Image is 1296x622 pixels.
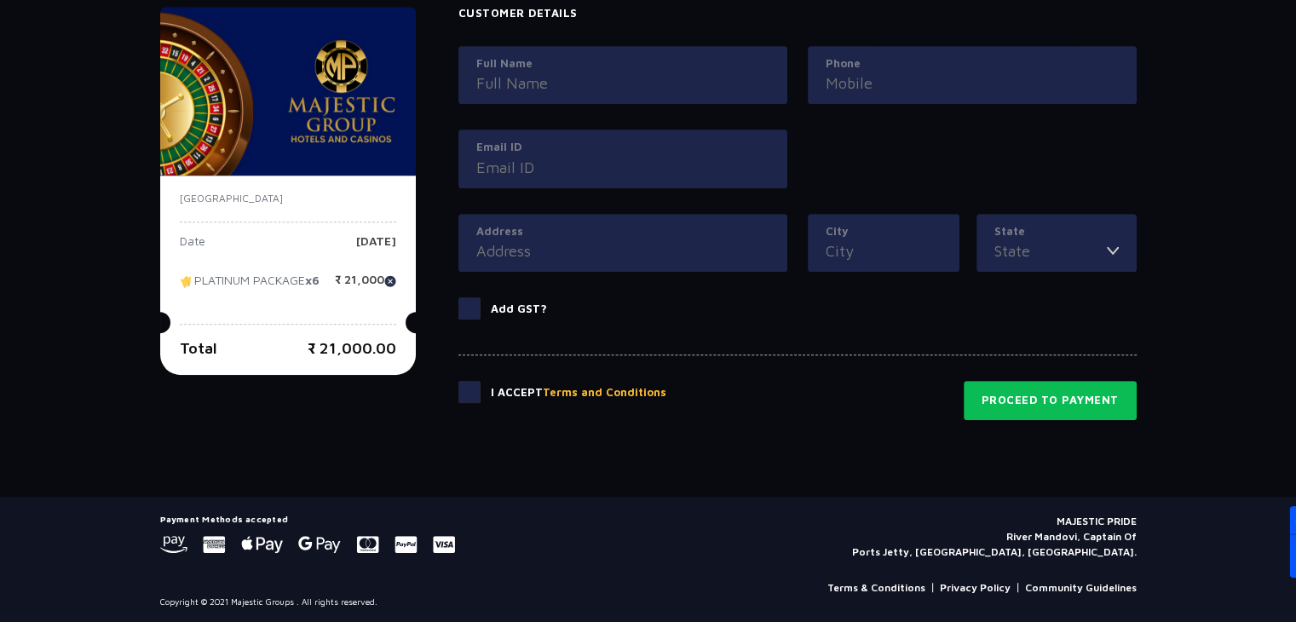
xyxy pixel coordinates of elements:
p: ₹ 21,000.00 [308,337,396,360]
a: Terms & Conditions [827,580,925,596]
input: City [826,239,942,262]
h4: Customer Details [458,7,1137,20]
p: Copyright © 2021 Majestic Groups . All rights reserved. [160,596,377,608]
p: Date [180,235,205,261]
h5: Payment Methods accepted [160,514,455,524]
p: MAJESTIC PRIDE River Mandovi, Captain Of Ports Jetty, [GEOGRAPHIC_DATA], [GEOGRAPHIC_DATA]. [852,514,1137,560]
a: Community Guidelines [1025,580,1137,596]
img: majesticPride-banner [160,7,416,176]
label: State [994,223,1119,240]
button: Terms and Conditions [543,384,666,401]
label: Full Name [476,55,769,72]
p: [GEOGRAPHIC_DATA] [180,191,396,206]
input: State [994,239,1107,262]
label: Address [476,223,769,240]
p: Total [180,337,217,360]
p: PLATINUM PACKAGE [180,274,320,299]
input: Full Name [476,72,769,95]
input: Mobile [826,72,1119,95]
label: Email ID [476,139,769,156]
button: Proceed to Payment [964,381,1137,420]
label: Phone [826,55,1119,72]
p: [DATE] [356,235,396,261]
a: Privacy Policy [940,580,1011,596]
input: Address [476,239,769,262]
p: Add GST? [491,301,547,318]
img: toggler icon [1107,239,1119,262]
img: tikcet [180,274,194,289]
input: Email ID [476,156,769,179]
p: I Accept [491,384,666,401]
p: ₹ 21,000 [335,274,396,299]
label: City [826,223,942,240]
strong: x6 [305,273,320,287]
